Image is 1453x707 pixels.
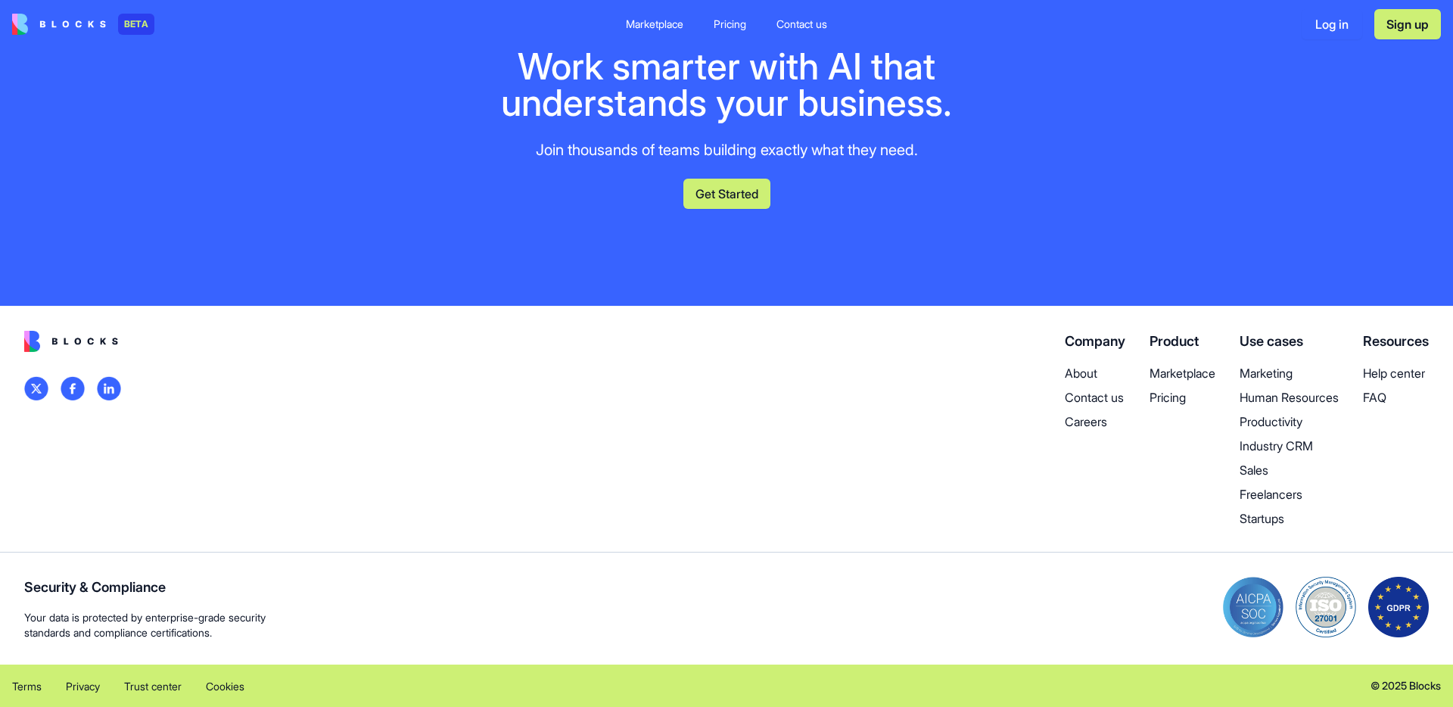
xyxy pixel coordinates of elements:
[1065,364,1125,382] a: About
[626,17,683,32] div: Marketplace
[1363,333,1429,349] span: Resources
[683,179,770,209] button: Get Started
[61,376,85,400] img: logo
[206,677,244,695] a: Cookies
[1240,413,1339,431] a: Productivity
[1223,577,1283,637] img: soc2
[1240,509,1339,528] a: Startups
[1150,364,1215,382] a: Marketplace
[24,577,266,598] span: Security & Compliance
[764,11,839,38] a: Contact us
[1150,333,1199,349] span: Product
[1240,485,1339,503] a: Freelancers
[12,680,42,693] span: Terms
[12,14,154,35] a: BETA
[472,139,981,160] div: Join thousands of teams building exactly what they need.
[24,610,266,640] span: Your data is protected by enterprise-grade security standards and compliance certifications.
[206,680,244,693] span: Cookies
[66,680,100,693] span: Privacy
[12,677,42,695] a: Terms
[1363,364,1429,382] a: Help center
[24,376,48,400] img: logo
[472,48,981,121] div: Work smarter with AI that understands your business.
[124,677,182,695] a: Trust center
[118,14,154,35] div: BETA
[1065,333,1125,349] span: Company
[1374,9,1441,39] button: Sign up
[1065,413,1125,431] a: Careers
[124,680,182,693] span: Trust center
[1302,9,1362,39] button: Log in
[1240,437,1339,455] a: Industry CRM
[12,14,106,35] img: logo
[1240,461,1339,479] a: Sales
[1240,364,1339,382] a: Marketing
[66,677,100,695] a: Privacy
[1150,388,1215,406] a: Pricing
[24,331,118,352] img: logo
[776,17,827,32] div: Contact us
[1065,388,1125,406] a: Contact us
[1371,678,1441,693] span: © 2025 Blocks
[97,376,121,400] img: logo
[702,11,758,38] a: Pricing
[1240,333,1303,349] span: Use cases
[1240,388,1339,406] a: Human Resources
[614,11,695,38] a: Marketplace
[1368,577,1429,637] img: gdpr
[714,17,746,32] div: Pricing
[1363,388,1429,406] a: FAQ
[1296,577,1356,637] img: iso-27001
